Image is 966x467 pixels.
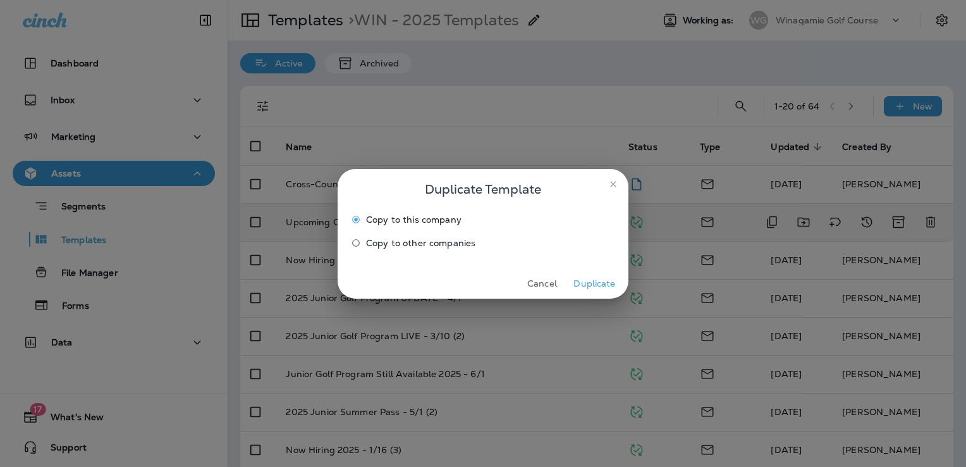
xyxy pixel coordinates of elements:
span: Duplicate Template [425,179,541,199]
button: Duplicate [571,274,618,294]
button: close [603,174,623,194]
button: Cancel [518,274,566,294]
span: Copy to other companies [366,238,475,248]
span: Copy to this company [366,215,462,225]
